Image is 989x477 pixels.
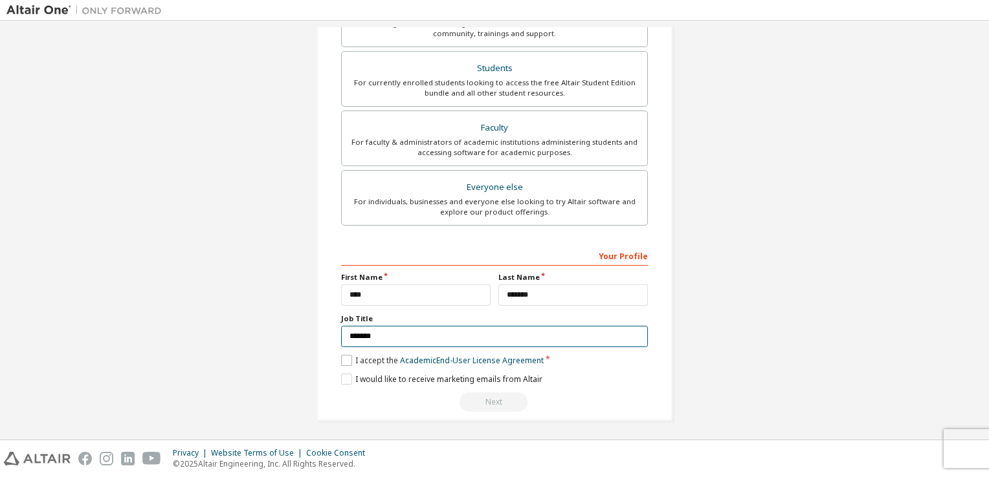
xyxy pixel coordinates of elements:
[400,355,544,366] a: Academic End-User License Agreement
[142,452,161,465] img: youtube.svg
[350,137,639,158] div: For faculty & administrators of academic institutions administering students and accessing softwa...
[6,4,168,17] img: Altair One
[341,355,544,366] label: I accept the
[350,59,639,78] div: Students
[350,78,639,98] div: For currently enrolled students looking to access the free Altair Student Edition bundle and all ...
[121,452,135,465] img: linkedin.svg
[306,448,373,458] div: Cookie Consent
[498,272,648,282] label: Last Name
[211,448,306,458] div: Website Terms of Use
[350,119,639,137] div: Faculty
[350,18,639,39] div: For existing customers looking to access software downloads, HPC resources, community, trainings ...
[341,245,648,266] div: Your Profile
[350,178,639,196] div: Everyone else
[341,392,648,412] div: Read and acccept EULA to continue
[173,448,211,458] div: Privacy
[4,452,71,465] img: altair_logo.svg
[350,196,639,217] div: For individuals, businesses and everyone else looking to try Altair software and explore our prod...
[78,452,92,465] img: facebook.svg
[100,452,113,465] img: instagram.svg
[341,374,542,385] label: I would like to receive marketing emails from Altair
[173,458,373,469] p: © 2025 Altair Engineering, Inc. All Rights Reserved.
[341,272,491,282] label: First Name
[341,313,648,324] label: Job Title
